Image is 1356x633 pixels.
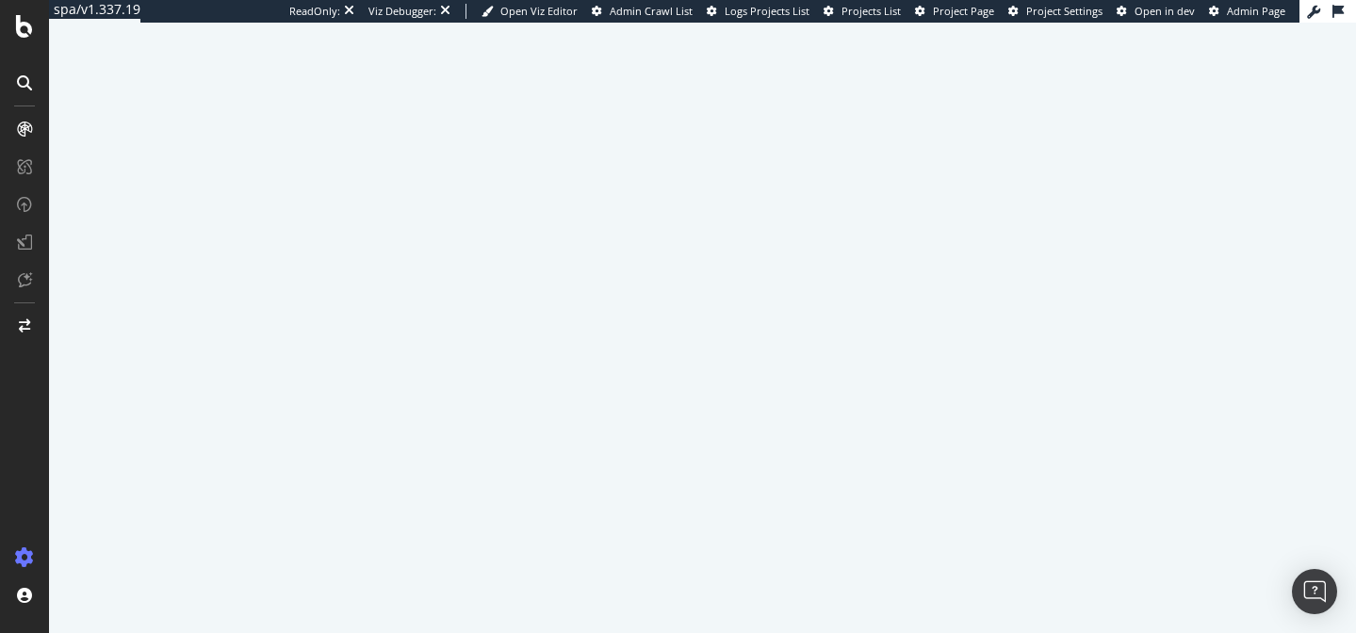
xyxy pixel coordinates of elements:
a: Admin Crawl List [592,4,693,19]
a: Admin Page [1209,4,1285,19]
a: Open in dev [1117,4,1195,19]
span: Open Viz Editor [500,4,578,18]
span: Open in dev [1135,4,1195,18]
span: Project Page [933,4,994,18]
a: Project Settings [1008,4,1103,19]
span: Admin Crawl List [610,4,693,18]
span: Admin Page [1227,4,1285,18]
a: Projects List [824,4,901,19]
div: Open Intercom Messenger [1292,569,1337,614]
span: Projects List [841,4,901,18]
a: Open Viz Editor [482,4,578,19]
a: Logs Projects List [707,4,809,19]
div: ReadOnly: [289,4,340,19]
a: Project Page [915,4,994,19]
div: Viz Debugger: [368,4,436,19]
span: Project Settings [1026,4,1103,18]
span: Logs Projects List [725,4,809,18]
